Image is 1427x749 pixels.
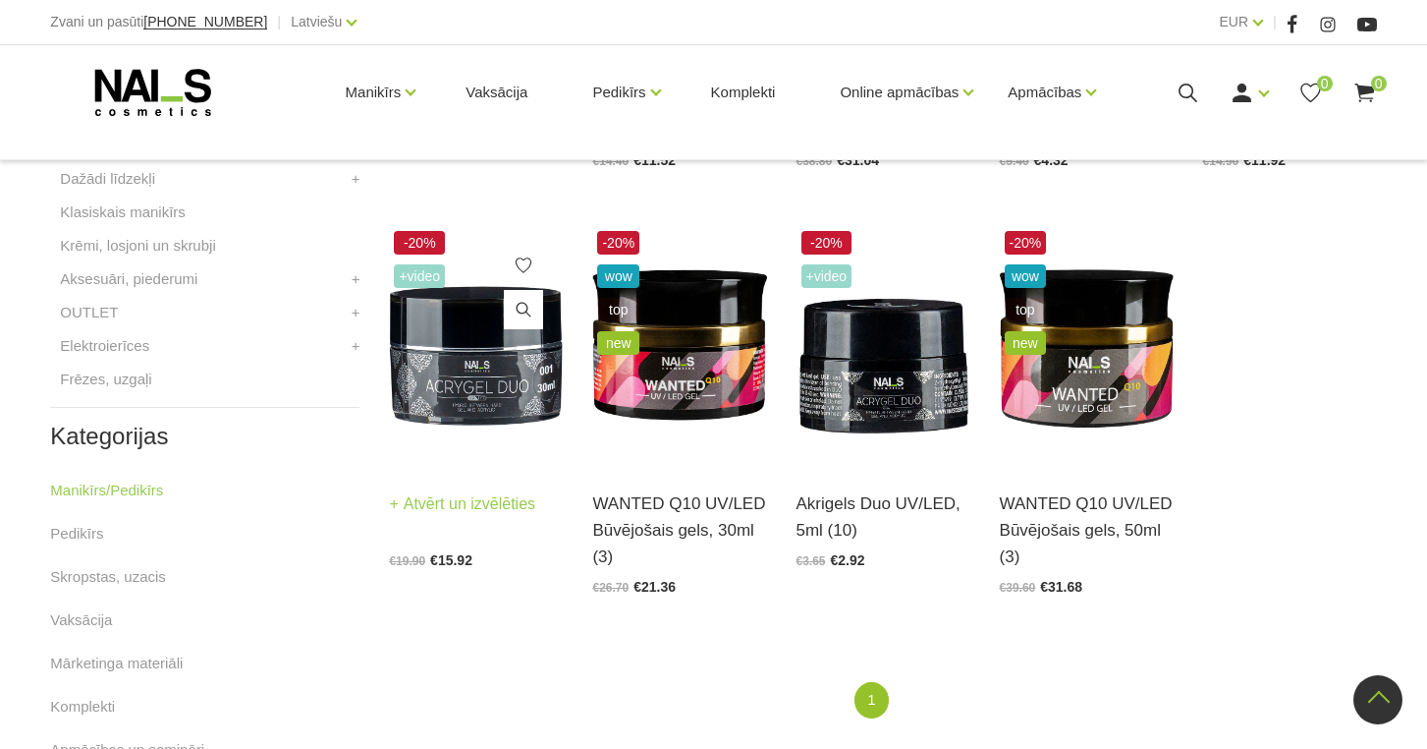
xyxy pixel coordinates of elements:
[633,579,676,595] span: €21.36
[592,226,766,465] img: Gels WANTED NAILS cosmetics tehniķu komanda ir radījusi gelu, kas ilgi jau ir katra meistara mekl...
[50,479,163,502] a: Manikīrs/Pedikīrs
[352,334,360,358] a: +
[592,490,766,571] a: WANTED Q10 UV/LED Būvējošais gels, 30ml (3)
[60,368,151,391] a: Frēzes, uzgaļi
[1005,231,1047,255] span: -20%
[60,267,197,291] a: Aksesuāri, piederumi
[597,264,639,288] span: wow
[1008,53,1081,132] a: Apmācības
[796,554,826,568] span: €3.65
[1273,10,1277,34] span: |
[1219,10,1248,33] a: EUR
[831,552,865,568] span: €2.92
[796,490,970,544] a: Akrigels Duo UV/LED, 5ml (10)
[1317,76,1333,91] span: 0
[597,231,639,255] span: -20%
[352,267,360,291] a: +
[50,695,115,719] a: Komplekti
[840,53,959,132] a: Online apmācības
[389,226,563,465] img: Kas ir AKRIGELS “DUO GEL” un kādas problēmas tas risina?• Tas apvieno ērti modelējamā akrigela un...
[394,231,445,255] span: -20%
[291,10,342,33] a: Latviešu
[837,152,879,168] span: €31.04
[1000,490,1174,571] a: WANTED Q10 UV/LED Būvējošais gels, 50ml (3)
[389,682,1376,719] nav: catalog-product-list
[50,522,103,546] a: Pedikīrs
[1371,76,1387,91] span: 0
[60,201,186,224] a: Klasiskais manikīrs
[592,154,629,168] span: €14.40
[389,490,535,518] a: Atvērt un izvēlēties
[60,234,215,258] a: Krēmi, losjoni un skrubji
[352,301,360,324] a: +
[389,554,425,568] span: €19.90
[1005,264,1047,288] span: wow
[50,652,183,675] a: Mārketinga materiāli
[143,15,267,29] a: [PHONE_NUMBER]
[1000,581,1036,595] span: €39.60
[60,334,149,358] a: Elektroierīces
[1000,226,1174,465] img: Gels WANTED NAILS cosmetics tehniķu komanda ir radījusi gelu, kas ilgi jau ir katra meistara mekl...
[346,53,402,132] a: Manikīrs
[394,264,445,288] span: +Video
[695,45,792,140] a: Komplekti
[50,10,267,34] div: Zvani un pasūti
[1352,81,1377,105] a: 0
[277,10,281,34] span: |
[796,154,833,168] span: €38.80
[1000,154,1029,168] span: €5.40
[592,53,645,132] a: Pedikīrs
[352,167,360,191] a: +
[50,565,166,589] a: Skropstas, uzacis
[1005,298,1047,321] span: top
[1034,152,1069,168] span: €4.32
[854,682,888,719] a: 1
[796,226,970,465] img: Kas ir AKRIGELS “DUO GEL” un kādas problēmas tas risina?• Tas apvieno ērti modelējamā akrigela un...
[801,231,852,255] span: -20%
[801,264,852,288] span: +Video
[592,581,629,595] span: €26.70
[50,424,359,449] h2: Kategorijas
[633,152,676,168] span: €11.52
[430,552,472,568] span: €15.92
[60,301,118,324] a: OUTLET
[597,298,639,321] span: top
[143,14,267,29] span: [PHONE_NUMBER]
[1005,331,1047,355] span: new
[597,331,639,355] span: new
[450,45,543,140] a: Vaksācija
[1243,152,1286,168] span: €11.92
[60,167,155,191] a: Dažādi līdzekļi
[50,608,112,632] a: Vaksācija
[1203,154,1239,168] span: €14.90
[1040,579,1082,595] span: €31.68
[1298,81,1323,105] a: 0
